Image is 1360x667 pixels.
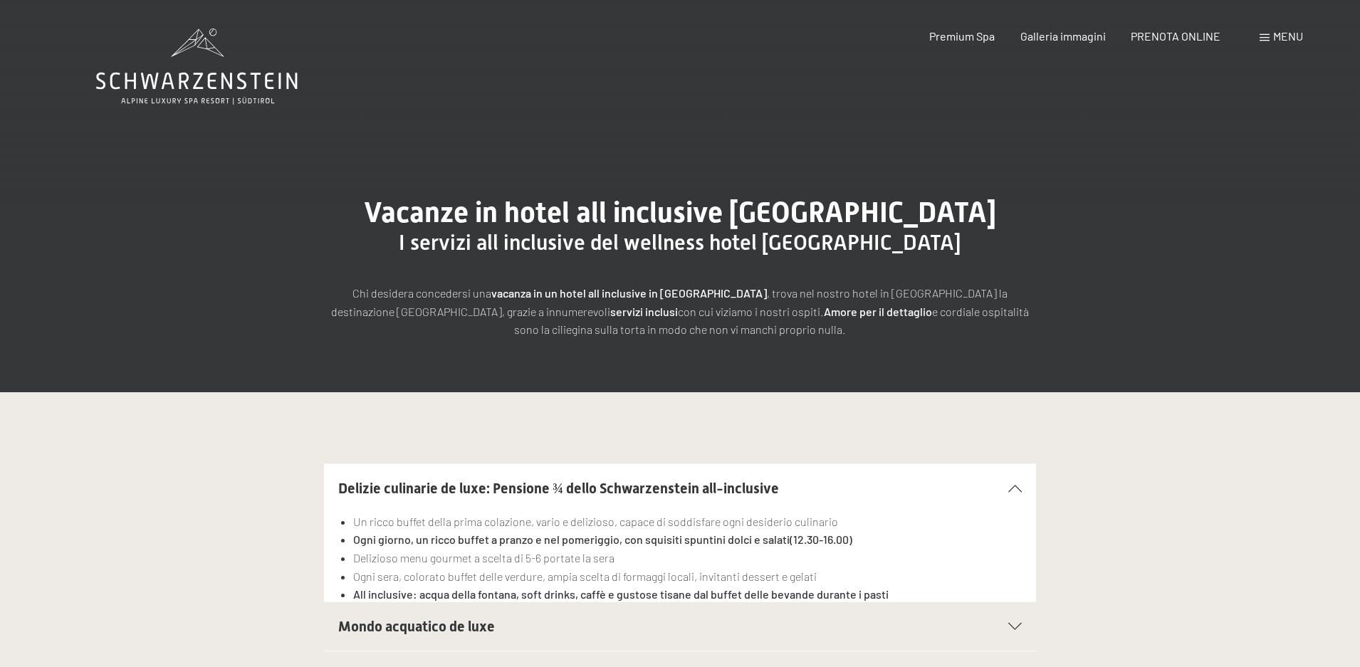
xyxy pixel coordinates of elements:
p: Chi desidera concedersi una , trova nel nostro hotel in [GEOGRAPHIC_DATA] la destinazione [GEOGRA... [324,284,1036,339]
strong: (12.30-16.00) [790,532,852,546]
strong: Amore per il dettaglio [824,305,932,318]
a: Premium Spa [929,29,995,43]
span: Mondo acquatico de luxe [338,618,495,635]
strong: All inclusive: acqua della fontana, soft drinks, caffè e gustose tisane dal buffet delle bevande ... [353,587,889,601]
span: Menu [1273,29,1303,43]
li: Un ricco buffet della prima colazione, vario e delizioso, capace di soddisfare ogni desiderio cul... [353,513,1022,531]
li: Ogni sera, colorato buffet delle verdure, ampia scelta di formaggi locali, invitanti dessert e ge... [353,567,1022,586]
li: Delizioso menu gourmet a scelta di 5-6 portate la sera [353,549,1022,567]
span: I servizi all inclusive del wellness hotel [GEOGRAPHIC_DATA] [399,230,961,255]
strong: Ogni giorno, un ricco buffet a pranzo e nel pomeriggio, con squisiti spuntini dolci e salati [353,532,790,546]
strong: servizi inclusi [610,305,678,318]
strong: vacanza in un hotel all inclusive in [GEOGRAPHIC_DATA] [491,286,767,300]
span: Delizie culinarie de luxe: Pensione ¾ dello Schwarzenstein all-inclusive [338,480,779,497]
a: Galleria immagini [1020,29,1106,43]
span: Vacanze in hotel all inclusive [GEOGRAPHIC_DATA] [364,196,996,229]
a: PRENOTA ONLINE [1131,29,1220,43]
